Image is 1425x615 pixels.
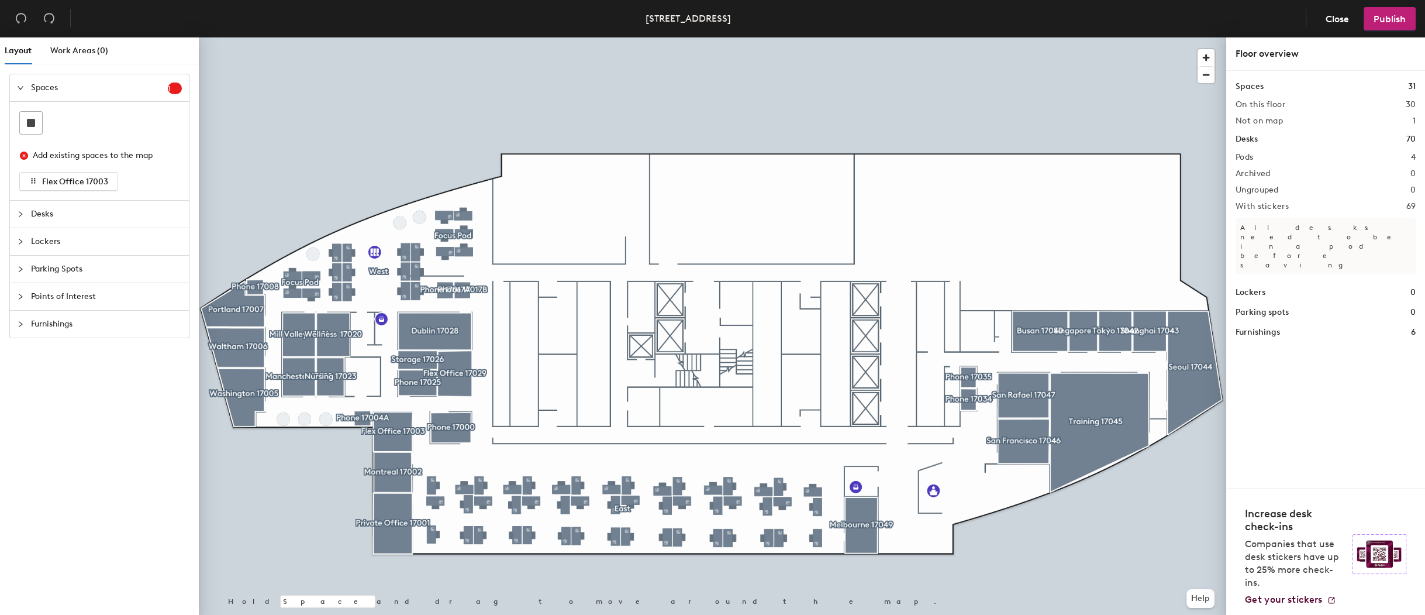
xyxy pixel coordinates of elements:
[1406,133,1416,146] h1: 70
[1316,7,1359,30] button: Close
[1410,169,1416,178] h2: 0
[1408,80,1416,93] h1: 31
[1410,306,1416,319] h1: 0
[1245,594,1336,606] a: Get your stickers
[9,7,33,30] button: Undo (⌘ + Z)
[1352,534,1406,574] img: Sticker logo
[1410,185,1416,195] h2: 0
[31,311,182,338] span: Furnishings
[31,256,182,283] span: Parking Spots
[42,177,108,187] span: Flex Office 17003
[17,238,24,245] span: collapsed
[31,283,182,310] span: Points of Interest
[1364,7,1416,30] button: Publish
[1245,507,1345,533] h4: Increase desk check-ins
[1406,202,1416,211] h2: 69
[1236,169,1270,178] h2: Archived
[1236,326,1280,339] h1: Furnishings
[1236,133,1258,146] h1: Desks
[1245,538,1345,589] p: Companies that use desk stickers have up to 25% more check-ins.
[1411,326,1416,339] h1: 6
[50,46,108,56] span: Work Areas (0)
[1374,13,1406,25] span: Publish
[1236,80,1264,93] h1: Spaces
[17,321,24,328] span: collapsed
[17,266,24,273] span: collapsed
[1413,116,1416,126] h2: 1
[20,152,28,160] span: close-circle
[1236,47,1416,61] div: Floor overview
[31,228,182,255] span: Lockers
[1236,185,1279,195] h2: Ungrouped
[37,7,61,30] button: Redo (⌘ + ⇧ + Z)
[33,149,172,162] div: Add existing spaces to the map
[1405,100,1416,109] h2: 30
[17,293,24,300] span: collapsed
[17,211,24,218] span: collapsed
[1236,202,1289,211] h2: With stickers
[1326,13,1349,25] span: Close
[646,11,731,26] div: [STREET_ADDRESS]
[1236,100,1285,109] h2: On this floor
[1236,218,1416,274] p: All desks need to be in a pod before saving
[1236,153,1253,162] h2: Pods
[19,172,118,191] button: Flex Office 17003
[31,74,168,101] span: Spaces
[1236,306,1289,319] h1: Parking spots
[168,84,182,92] span: 1
[5,46,32,56] span: Layout
[1236,286,1265,299] h1: Lockers
[31,201,182,228] span: Desks
[1186,589,1214,608] button: Help
[1410,286,1416,299] h1: 0
[1236,116,1283,126] h2: Not on map
[168,83,182,94] sup: 1
[1245,594,1322,605] span: Get your stickers
[1411,153,1416,162] h2: 4
[17,84,24,91] span: expanded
